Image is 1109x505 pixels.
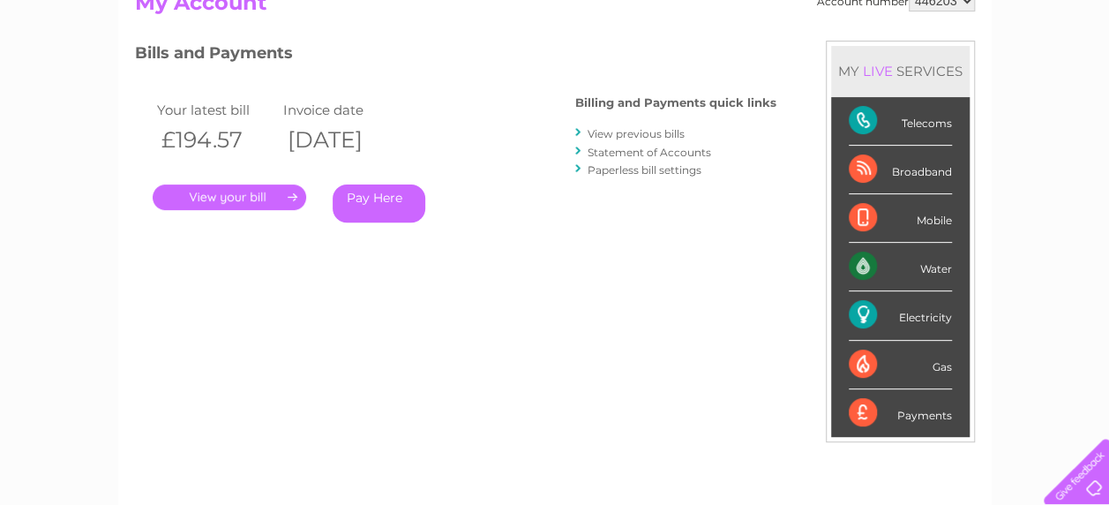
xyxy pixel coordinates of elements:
a: Telecoms [892,75,945,88]
img: logo.png [39,46,129,100]
h4: Billing and Payments quick links [575,96,776,109]
td: Your latest bill [153,98,280,122]
div: Mobile [849,194,952,243]
a: Log out [1051,75,1092,88]
a: 0333 014 3131 [776,9,898,31]
a: Water [798,75,832,88]
div: LIVE [859,63,896,79]
a: Energy [843,75,881,88]
div: Clear Business is a trading name of Verastar Limited (registered in [GEOGRAPHIC_DATA] No. 3667643... [139,10,972,86]
div: Water [849,243,952,291]
div: Gas [849,341,952,389]
div: MY SERVICES [831,46,970,96]
th: £194.57 [153,122,280,158]
a: View previous bills [588,127,685,140]
div: Broadband [849,146,952,194]
a: Pay Here [333,185,425,222]
div: Telecoms [849,97,952,146]
div: Electricity [849,291,952,340]
a: . [153,185,306,210]
a: Contact [992,75,1035,88]
th: [DATE] [279,122,406,158]
div: Payments [849,389,952,437]
a: Blog [955,75,981,88]
td: Invoice date [279,98,406,122]
h3: Bills and Payments [135,41,776,72]
a: Paperless bill settings [588,163,701,177]
a: Statement of Accounts [588,146,711,159]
